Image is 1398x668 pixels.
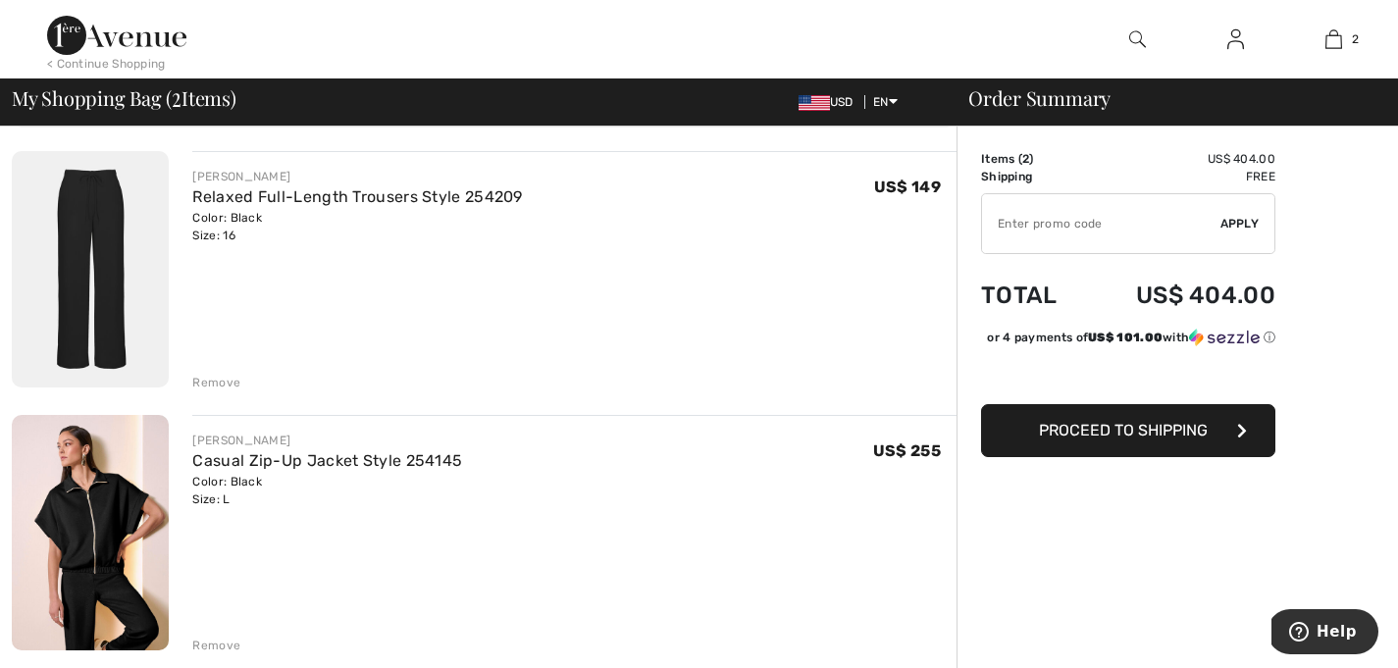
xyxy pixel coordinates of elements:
[873,95,898,109] span: EN
[192,374,240,391] div: Remove
[192,168,522,185] div: [PERSON_NAME]
[981,150,1085,168] td: Items ( )
[982,194,1220,253] input: Promo code
[981,353,1275,397] iframe: PayPal-paypal
[1285,27,1381,51] a: 2
[192,187,522,206] a: Relaxed Full-Length Trousers Style 254209
[12,151,169,387] img: Relaxed Full-Length Trousers Style 254209
[874,178,941,196] span: US$ 149
[1189,329,1260,346] img: Sezzle
[1212,27,1260,52] a: Sign In
[1129,27,1146,51] img: search the website
[192,451,462,470] a: Casual Zip-Up Jacket Style 254145
[1085,168,1275,185] td: Free
[981,329,1275,353] div: or 4 payments ofUS$ 101.00withSezzle Click to learn more about Sezzle
[1039,421,1208,439] span: Proceed to Shipping
[192,432,462,449] div: [PERSON_NAME]
[981,262,1085,329] td: Total
[192,637,240,654] div: Remove
[12,415,169,651] img: Casual Zip-Up Jacket Style 254145
[1085,262,1275,329] td: US$ 404.00
[192,473,462,508] div: Color: Black Size: L
[981,168,1085,185] td: Shipping
[192,209,522,244] div: Color: Black Size: 16
[1022,152,1029,166] span: 2
[987,329,1275,346] div: or 4 payments of with
[47,55,166,73] div: < Continue Shopping
[1227,27,1244,51] img: My Info
[172,83,181,109] span: 2
[1325,27,1342,51] img: My Bag
[799,95,861,109] span: USD
[1088,331,1163,344] span: US$ 101.00
[1271,609,1378,658] iframe: Opens a widget where you can find more information
[945,88,1386,108] div: Order Summary
[12,88,236,108] span: My Shopping Bag ( Items)
[1085,150,1275,168] td: US$ 404.00
[873,441,941,460] span: US$ 255
[47,16,186,55] img: 1ère Avenue
[981,404,1275,457] button: Proceed to Shipping
[799,95,830,111] img: US Dollar
[1352,30,1359,48] span: 2
[1220,215,1260,232] span: Apply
